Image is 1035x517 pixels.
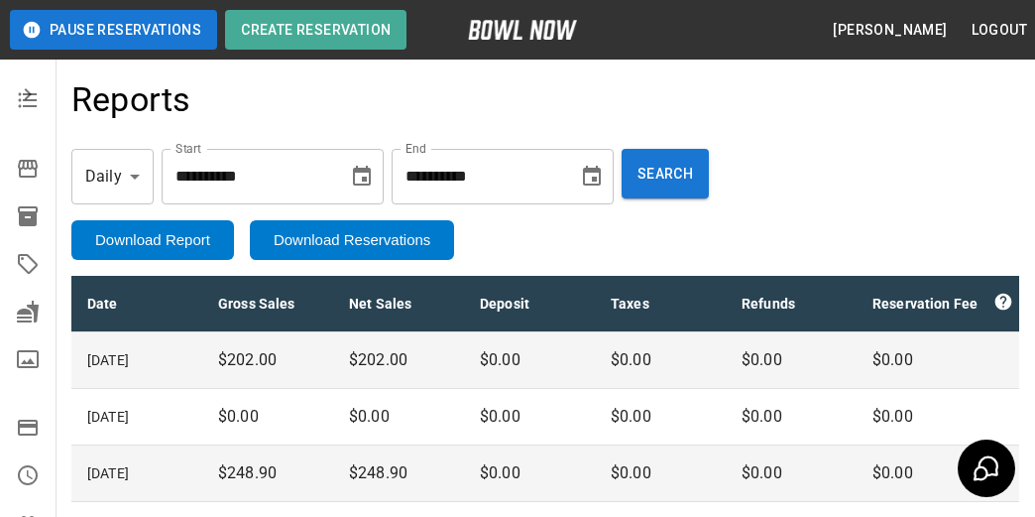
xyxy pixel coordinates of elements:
p: $0.00 [218,405,317,429]
p: $0.00 [742,461,841,485]
p: $0.00 [611,461,710,485]
th: Net Sales [333,276,464,332]
p: $0.00 [611,405,710,429]
p: $248.90 [218,461,317,485]
th: Refunds [726,276,857,332]
th: Deposit [464,276,595,332]
button: Create Reservation [225,10,406,50]
td: [DATE] [71,446,202,502]
button: Choose date, selected date is Sep 20, 2025 [342,157,382,196]
p: $0.00 [349,405,448,429]
td: [DATE] [71,389,202,446]
p: $0.00 [742,348,841,372]
p: $248.90 [349,461,448,485]
button: Pause Reservations [10,10,217,50]
p: $0.00 [872,405,1031,429]
p: $0.00 [872,348,1031,372]
p: $0.00 [480,461,579,485]
img: logo [468,20,577,40]
button: [PERSON_NAME] [825,12,955,49]
th: Taxes [595,276,726,332]
button: Search [622,149,709,198]
button: Logout [964,12,1035,49]
p: $0.00 [480,348,579,372]
p: $0.00 [480,405,579,429]
p: $0.00 [742,405,841,429]
th: Gross Sales [202,276,333,332]
button: Download Report [71,220,234,260]
th: Date [71,276,202,332]
h4: Reports [71,79,191,121]
p: $202.00 [218,348,317,372]
button: Download Reservations [250,220,454,260]
p: $0.00 [872,461,1031,485]
svg: Reservation fees paid directly to BowlNow by customer [993,292,1013,312]
button: Choose date, selected date is Dec 31, 2025 [572,157,612,196]
p: $202.00 [349,348,448,372]
div: Daily [71,149,154,204]
div: Reservation Fee [872,292,1031,316]
p: $0.00 [611,348,710,372]
td: [DATE] [71,332,202,389]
